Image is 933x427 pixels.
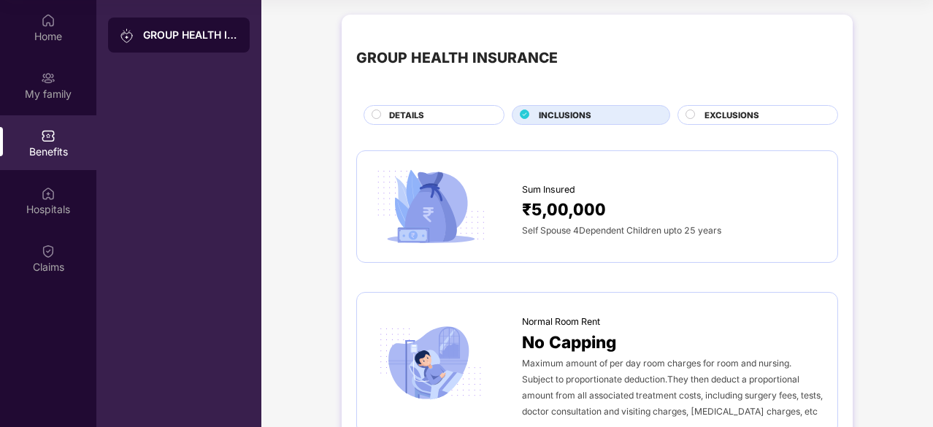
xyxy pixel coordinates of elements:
span: EXCLUSIONS [704,109,759,122]
span: DETAILS [389,109,424,122]
img: svg+xml;base64,PHN2ZyB3aWR0aD0iMjAiIGhlaWdodD0iMjAiIHZpZXdCb3g9IjAgMCAyMCAyMCIgZmlsbD0ibm9uZSIgeG... [120,28,134,43]
img: svg+xml;base64,PHN2ZyBpZD0iSG9tZSIgeG1sbnM9Imh0dHA6Ly93d3cudzMub3JnLzIwMDAvc3ZnIiB3aWR0aD0iMjAiIG... [41,13,55,28]
span: Normal Room Rent [522,315,600,329]
div: GROUP HEALTH INSURANCE [356,47,558,69]
img: svg+xml;base64,PHN2ZyBpZD0iQ2xhaW0iIHhtbG5zPSJodHRwOi8vd3d3LnczLm9yZy8yMDAwL3N2ZyIgd2lkdGg9IjIwIi... [41,244,55,258]
span: ₹5,00,000 [522,196,606,222]
img: svg+xml;base64,PHN2ZyBpZD0iQmVuZWZpdHMiIHhtbG5zPSJodHRwOi8vd3d3LnczLm9yZy8yMDAwL3N2ZyIgd2lkdGg9Ij... [41,128,55,143]
img: svg+xml;base64,PHN2ZyB3aWR0aD0iMjAiIGhlaWdodD0iMjAiIHZpZXdCb3g9IjAgMCAyMCAyMCIgZmlsbD0ibm9uZSIgeG... [41,71,55,85]
span: INCLUSIONS [539,109,591,122]
img: svg+xml;base64,PHN2ZyBpZD0iSG9zcGl0YWxzIiB4bWxucz0iaHR0cDovL3d3dy53My5vcmcvMjAwMC9zdmciIHdpZHRoPS... [41,186,55,201]
span: Sum Insured [522,182,575,197]
img: icon [372,166,490,248]
span: Maximum amount of per day room charges for room and nursing. Subject to proportionate deduction.T... [522,358,823,417]
span: No Capping [522,329,616,355]
span: Self Spouse 4Dependent Children upto 25 years [522,225,721,236]
img: icon [372,322,490,404]
div: GROUP HEALTH INSURANCE [143,28,238,42]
